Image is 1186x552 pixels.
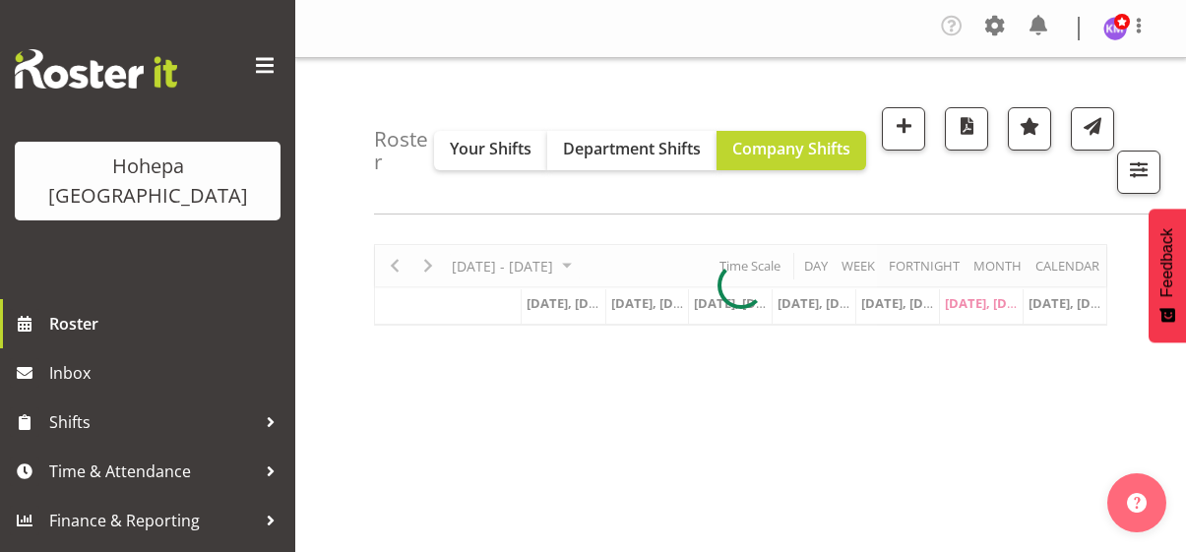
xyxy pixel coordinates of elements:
[945,107,988,151] button: Download a PDF of the roster according to the set date range.
[563,138,701,159] span: Department Shifts
[49,457,256,486] span: Time & Attendance
[15,49,177,89] img: Rosterit website logo
[374,128,434,174] h4: Roster
[434,131,547,170] button: Your Shifts
[49,407,256,437] span: Shifts
[732,138,850,159] span: Company Shifts
[1071,107,1114,151] button: Send a list of all shifts for the selected filtered period to all rostered employees.
[49,309,285,338] span: Roster
[1117,151,1160,194] button: Filter Shifts
[450,138,531,159] span: Your Shifts
[34,152,261,211] div: Hohepa [GEOGRAPHIC_DATA]
[1103,17,1127,40] img: kelly-morgan6119.jpg
[547,131,717,170] button: Department Shifts
[717,131,866,170] button: Company Shifts
[1158,228,1176,297] span: Feedback
[1149,209,1186,342] button: Feedback - Show survey
[1127,493,1147,513] img: help-xxl-2.png
[49,506,256,535] span: Finance & Reporting
[1008,107,1051,151] button: Highlight an important date within the roster.
[882,107,925,151] button: Add a new shift
[49,358,285,388] span: Inbox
